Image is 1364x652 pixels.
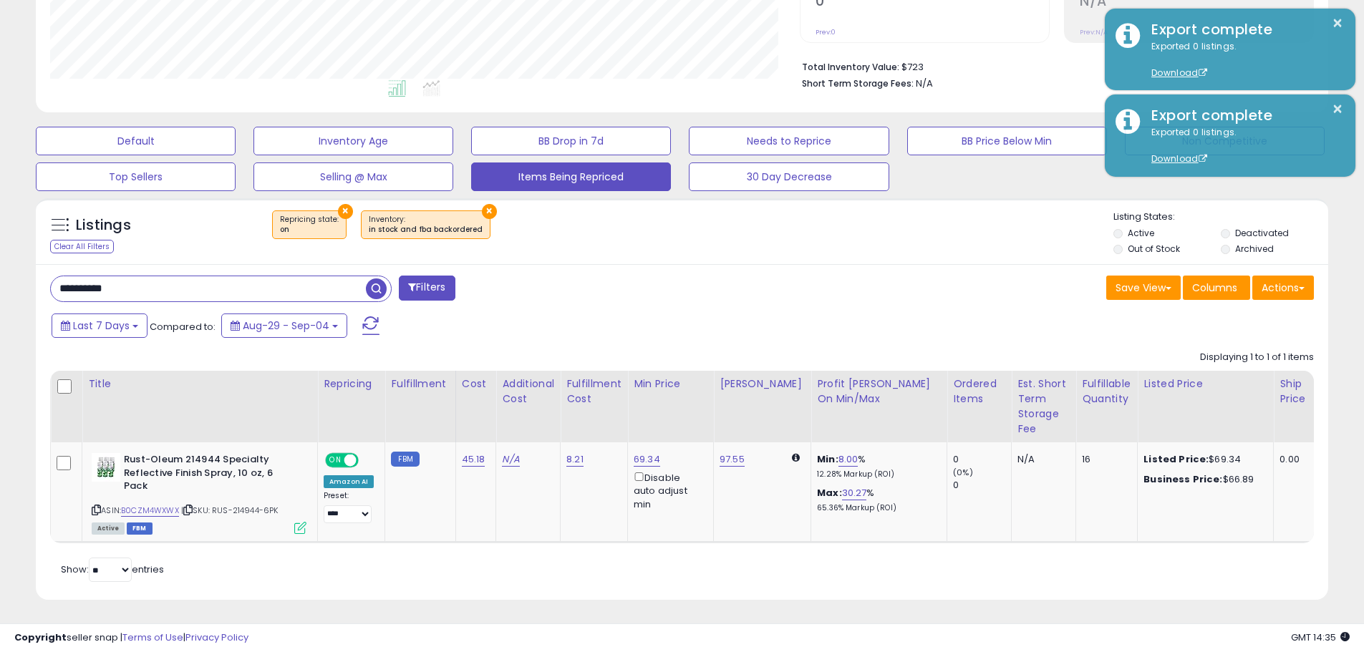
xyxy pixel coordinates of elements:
small: (0%) [953,467,973,478]
b: Rust-Oleum 214944 Specialty Reflective Finish Spray, 10 oz, 6 Pack [124,453,298,497]
span: Inventory : [369,214,483,235]
b: Business Price: [1143,472,1222,486]
div: Export complete [1141,105,1345,126]
img: 41WexhV1NuL._SL40_.jpg [92,453,120,482]
button: Filters [399,276,455,301]
a: Terms of Use [122,631,183,644]
a: Download [1151,152,1207,165]
div: Export complete [1141,19,1345,40]
button: × [482,204,497,219]
div: Fulfillment Cost [566,376,621,407]
a: 8.21 [566,452,584,467]
label: Deactivated [1235,227,1289,239]
div: $69.34 [1143,453,1262,466]
span: Aug-29 - Sep-04 [243,318,329,333]
div: Additional Cost [502,376,554,407]
span: Repricing state : [280,214,339,235]
div: Ship Price [1280,376,1308,407]
div: Exported 0 listings. [1141,126,1345,166]
div: in stock and fba backordered [369,225,483,235]
strong: Copyright [14,631,67,644]
b: Min: [817,452,838,466]
div: on [280,225,339,235]
div: Ordered Items [953,376,1005,407]
div: Profit [PERSON_NAME] on Min/Max [817,376,941,407]
span: Columns [1192,281,1237,295]
div: % [817,487,936,513]
button: Columns [1183,276,1250,300]
button: × [1332,100,1343,118]
a: Privacy Policy [185,631,248,644]
div: 0.00 [1280,453,1303,466]
a: 69.34 [634,452,660,467]
li: $723 [802,57,1303,74]
button: 30 Day Decrease [689,162,889,191]
button: Needs to Reprice [689,127,889,155]
div: 16 [1082,453,1126,466]
div: seller snap | | [14,631,248,645]
button: BB Drop in 7d [471,127,671,155]
button: Actions [1252,276,1314,300]
label: Out of Stock [1128,243,1180,255]
div: Min Price [634,376,707,391]
button: Selling @ Max [253,162,453,191]
a: 97.55 [720,452,745,467]
a: N/A [502,452,519,467]
div: Clear All Filters [50,240,114,253]
h5: Listings [76,215,131,235]
a: B0CZM4WXWX [121,505,179,517]
button: Save View [1106,276,1181,300]
div: Fulfillable Quantity [1082,376,1131,407]
p: Listing States: [1113,210,1328,224]
a: 8.00 [838,452,858,467]
div: [PERSON_NAME] [720,376,805,391]
div: Cost [462,376,490,391]
button: Last 7 Days [52,313,147,338]
span: | SKU: RUS-214944-6PK [181,505,279,516]
a: Download [1151,67,1207,79]
span: FBM [127,522,153,535]
a: 30.27 [842,486,867,500]
th: The percentage added to the cost of goods (COGS) that forms the calculator for Min & Max prices. [811,371,947,442]
button: Top Sellers [36,162,236,191]
div: Fulfillment [391,376,449,391]
b: Total Inventory Value: [802,61,899,73]
span: N/A [916,77,933,90]
div: $66.89 [1143,473,1262,486]
div: Title [88,376,311,391]
small: Prev: 0 [816,28,836,37]
div: Displaying 1 to 1 of 1 items [1200,351,1314,364]
button: Items Being Repriced [471,162,671,191]
span: 2025-09-12 14:35 GMT [1291,631,1350,644]
div: 0 [953,453,1011,466]
button: Default [36,127,236,155]
button: Aug-29 - Sep-04 [221,313,347,338]
div: Exported 0 listings. [1141,40,1345,80]
div: N/A [1017,453,1065,466]
span: Last 7 Days [73,318,130,333]
button: BB Price Below Min [907,127,1107,155]
div: Disable auto adjust min [634,469,702,511]
span: Compared to: [150,320,216,334]
div: Est. Short Term Storage Fee [1017,376,1070,437]
p: 12.28% Markup (ROI) [817,469,936,480]
b: Max: [817,486,842,500]
div: Preset: [324,491,374,523]
button: × [1332,14,1343,32]
b: Listed Price: [1143,452,1209,466]
span: OFF [357,454,379,467]
div: Amazon AI [324,475,374,488]
label: Active [1128,227,1154,239]
div: ASIN: [92,453,306,532]
button: × [338,204,353,219]
b: Short Term Storage Fees: [802,77,914,89]
div: % [817,453,936,480]
small: Prev: N/A [1080,28,1108,37]
a: 45.18 [462,452,485,467]
div: Repricing [324,376,379,391]
span: ON [327,454,344,467]
p: 65.36% Markup (ROI) [817,503,936,513]
button: Inventory Age [253,127,453,155]
div: Listed Price [1143,376,1267,391]
label: Archived [1235,243,1274,255]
